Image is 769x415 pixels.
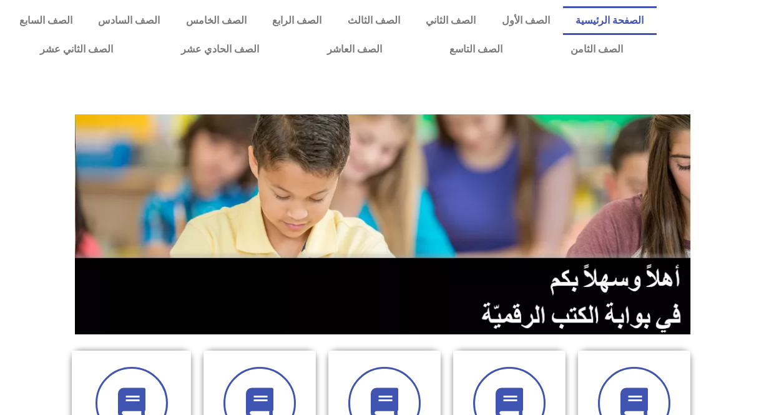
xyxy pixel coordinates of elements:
a: الصفحة الرئيسية [563,6,657,35]
a: الصف العاشر [293,35,416,64]
a: الصف السادس [86,6,174,35]
a: الصف الأول [489,6,563,35]
a: الصف التاسع [416,35,537,64]
a: الصف الثامن [536,35,657,64]
a: الصف الثاني عشر [6,35,147,64]
a: الصف الثالث [335,6,413,35]
a: الصف الحادي عشر [147,35,293,64]
a: الصف الخامس [173,6,260,35]
a: الصف الرابع [260,6,335,35]
a: الصف السابع [6,6,86,35]
a: الصف الثاني [413,6,489,35]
